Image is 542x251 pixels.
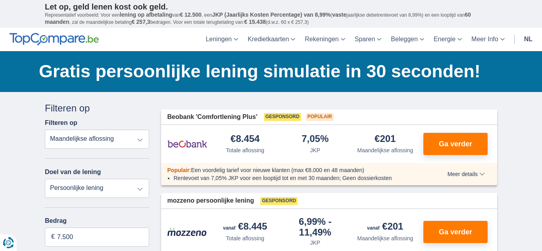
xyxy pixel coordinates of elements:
img: product.pl.alt Beobank [167,134,207,154]
a: Leningen [201,28,243,51]
div: Totale aflossing [226,234,264,242]
p: Representatief voorbeeld: Voor een van , een ( jaarlijkse debetrentevoet van 8,99%) en een loopti... [45,11,497,26]
span: lening op afbetaling [120,11,172,18]
span: Gesponsord [264,113,301,121]
span: Meer details [448,171,485,177]
a: Beleggen [386,28,429,51]
div: JKP [310,239,320,247]
label: Bedrag [45,217,149,224]
button: Ga verder [423,133,488,155]
label: Filteren op [45,119,77,126]
div: Totale aflossing [226,146,264,154]
span: € [51,232,55,241]
button: Meer details [442,171,491,177]
div: Filteren op [45,102,149,115]
a: nl [519,28,537,51]
button: Ga verder [423,221,488,243]
span: Ga verder [439,140,472,148]
span: Ga verder [439,228,472,236]
span: Een voordelig tarief voor nieuwe klanten (max €8.000 en 48 maanden) [191,167,364,173]
div: 6,99% [283,217,347,237]
a: Sparen [350,28,386,51]
span: Gesponsord [260,197,298,205]
span: € 15.438 [244,19,266,25]
a: Energie [429,28,467,51]
span: 60 maanden [45,11,471,25]
span: € 12.500 [180,11,202,18]
div: : [161,166,425,174]
p: Let op, geld lenen kost ook geld. [45,2,497,11]
div: Maandelijkse aflossing [357,146,413,154]
div: Maandelijkse aflossing [357,234,413,242]
div: 7,05% [302,134,329,145]
img: TopCompare [10,33,99,46]
span: Populair [167,167,190,173]
div: JKP [310,146,320,154]
img: product.pl.alt Mozzeno [167,228,207,236]
a: Meer Info [467,28,509,51]
a: Kredietkaarten [243,28,300,51]
a: Rekeningen [300,28,350,51]
span: Beobank 'Comfortlening Plus' [167,113,258,122]
h1: Gratis persoonlijke lening simulatie in 30 seconden! [39,59,497,84]
span: mozzeno persoonlijke lening [167,196,254,205]
div: €201 [375,134,396,145]
div: €8.454 [231,134,259,145]
div: €201 [367,222,403,233]
span: JKP (Jaarlijks Kosten Percentage) van 8,99% [212,11,331,18]
span: € 257,3 [132,19,150,25]
label: Doel van de lening [45,169,101,176]
li: Rentevoet van 7,05% JKP voor een looptijd tot en met 30 maanden; Geen dossierkosten [174,174,419,182]
span: vaste [332,11,346,18]
span: Populair [306,113,334,121]
div: €8.445 [223,222,267,233]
